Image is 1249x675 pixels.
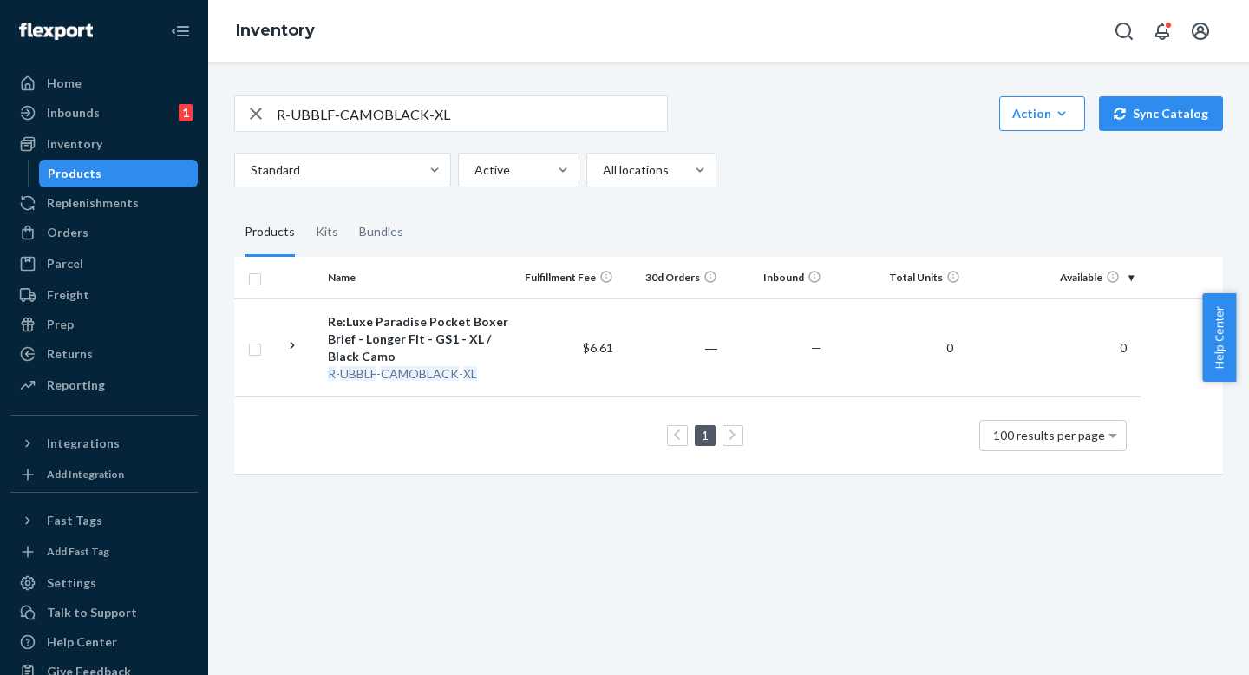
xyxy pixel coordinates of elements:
div: Settings [47,574,96,592]
span: — [811,340,821,355]
div: Action [1012,105,1072,122]
a: Parcel [10,250,198,278]
div: Inbounds [47,104,100,121]
span: $6.61 [583,340,613,355]
span: 0 [1113,340,1134,355]
div: 1 [179,104,193,121]
div: Talk to Support [47,604,137,621]
div: Home [47,75,82,92]
button: Open Search Box [1107,14,1141,49]
button: Fast Tags [10,507,198,534]
button: Close Navigation [163,14,198,49]
div: Returns [47,345,93,363]
span: 100 results per page [993,428,1105,442]
a: Prep [10,311,198,338]
div: Help Center [47,633,117,651]
ol: breadcrumbs [222,6,329,56]
button: Open account menu [1183,14,1218,49]
div: Parcel [47,255,83,272]
button: Open notifications [1145,14,1180,49]
div: Prep [47,316,74,333]
a: Home [10,69,198,97]
div: Fast Tags [47,512,102,529]
a: Products [39,160,199,187]
em: XL [463,366,477,381]
img: Flexport logo [19,23,93,40]
div: Freight [47,286,89,304]
a: Talk to Support [10,599,198,626]
a: Settings [10,569,198,597]
button: Help Center [1202,293,1236,382]
a: Page 1 is your current page [698,428,712,442]
div: Re:Luxe Paradise Pocket Boxer Brief - Longer Fit - GS1 - XL / Black Camo [328,313,509,365]
td: ― [620,298,724,396]
div: Bundles [359,208,403,257]
th: Available [967,257,1141,298]
em: UBBLF [340,366,376,381]
input: Search inventory by name or sku [277,96,667,131]
div: Products [245,208,295,257]
a: Help Center [10,628,198,656]
span: 0 [939,340,960,355]
a: Freight [10,281,198,309]
th: Fulfillment Fee [516,257,620,298]
a: Inventory [236,21,315,40]
div: Reporting [47,377,105,394]
th: Name [321,257,516,298]
a: Inventory [10,130,198,158]
th: Inbound [724,257,828,298]
div: Orders [47,224,88,241]
em: CAMOBLACK [381,366,459,381]
th: Total Units [828,257,967,298]
div: Add Fast Tag [47,544,109,559]
div: Products [48,165,101,182]
a: Orders [10,219,198,246]
div: Integrations [47,435,120,452]
a: Reporting [10,371,198,399]
a: Returns [10,340,198,368]
a: Replenishments [10,189,198,217]
a: Add Fast Tag [10,541,198,562]
button: Integrations [10,429,198,457]
button: Sync Catalog [1099,96,1223,131]
th: 30d Orders [620,257,724,298]
input: All locations [601,161,603,179]
div: Replenishments [47,194,139,212]
button: Action [999,96,1085,131]
a: Add Integration [10,464,198,485]
div: - - - [328,365,509,383]
div: Add Integration [47,467,124,482]
a: Inbounds1 [10,99,198,127]
input: Active [473,161,474,179]
div: Inventory [47,135,102,153]
em: R [328,366,336,381]
input: Standard [249,161,251,179]
div: Kits [316,208,338,257]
